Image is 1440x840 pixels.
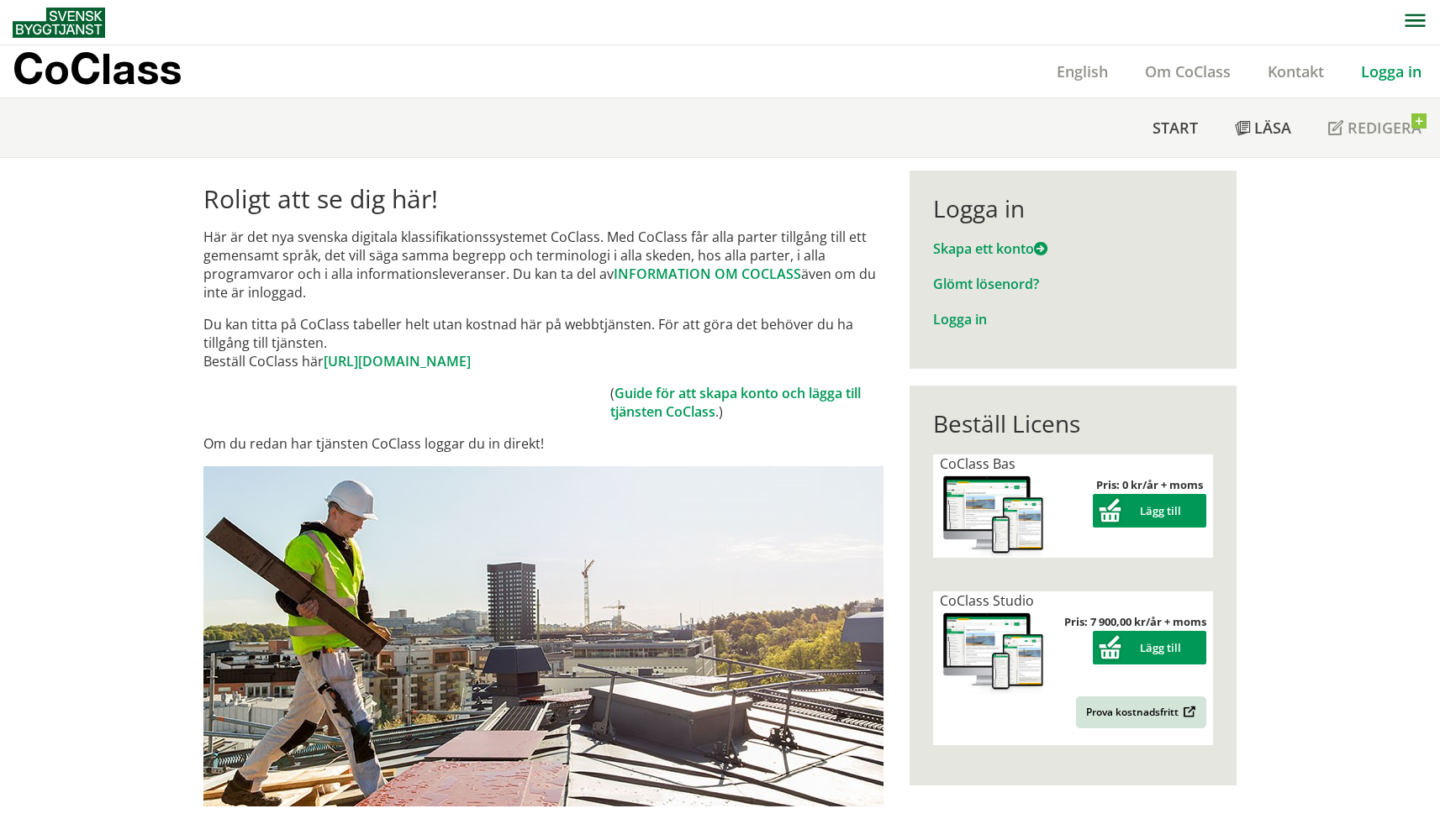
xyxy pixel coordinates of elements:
p: Du kan titta på CoClass tabeller helt utan kostnad här på webbtjänsten. För att göra det behöver ... [203,315,884,370]
a: INFORMATION OM COCLASS [614,265,801,283]
img: coclass-license.jpg [940,473,1047,558]
div: Logga in [933,194,1213,223]
h1: Roligt att se dig här! [203,184,884,214]
button: Lägg till [1093,631,1206,664]
div: Beställ Licens [933,409,1213,438]
span: Läsa [1254,118,1291,138]
a: Läsa [1216,98,1310,157]
img: coclass-license.jpg [940,610,1047,695]
strong: Pris: 0 kr/år + moms [1096,477,1203,492]
a: CoClass [13,45,218,97]
button: Lägg till [1093,494,1206,528]
a: Lägg till [1093,503,1206,518]
p: CoClass [13,59,182,78]
a: Skapa ett konto [933,239,1047,258]
strong: Pris: 7 900,00 kr/år + moms [1064,614,1206,629]
a: English [1038,61,1126,81]
a: [URL][DOMAIN_NAME] [324,352,471,370]
span: CoClass Bas [940,454,1015,473]
img: Svensk Byggtjänst [13,8,105,38]
img: Outbound.png [1180,706,1196,718]
a: Logga in [933,310,987,328]
a: Lägg till [1093,640,1206,655]
p: Om du redan har tjänsten CoClass loggar du in direkt! [203,434,884,453]
p: Här är det nya svenska digitala klassifikationssystemet CoClass. Med CoClass får alla parter till... [203,228,884,302]
a: Kontakt [1249,61,1342,81]
td: ( .) [610,384,884,421]
a: Glömt lösenord? [933,275,1039,293]
a: Guide för att skapa konto och lägga till tjänsten CoClass [610,384,861,421]
a: Logga in [1342,61,1440,81]
a: Start [1134,98,1216,157]
a: Om CoClass [1126,61,1249,81]
span: CoClass Studio [940,591,1034,610]
img: login.jpg [203,466,884,806]
span: Start [1153,118,1198,138]
a: Prova kostnadsfritt [1076,696,1206,728]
